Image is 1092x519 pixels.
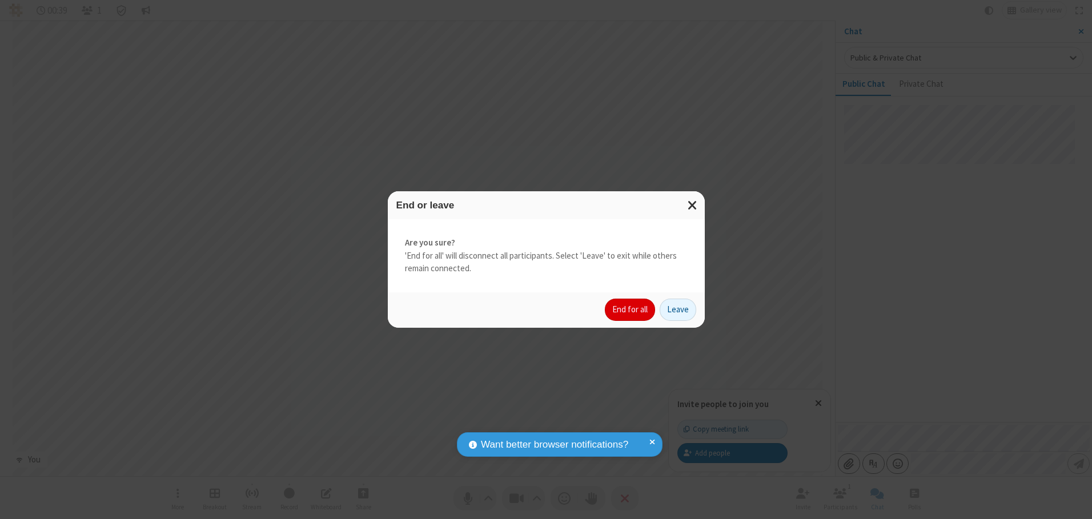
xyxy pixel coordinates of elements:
button: Leave [660,299,696,321]
div: 'End for all' will disconnect all participants. Select 'Leave' to exit while others remain connec... [388,219,705,292]
strong: Are you sure? [405,236,688,250]
span: Want better browser notifications? [481,437,628,452]
button: Close modal [681,191,705,219]
h3: End or leave [396,200,696,211]
button: End for all [605,299,655,321]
